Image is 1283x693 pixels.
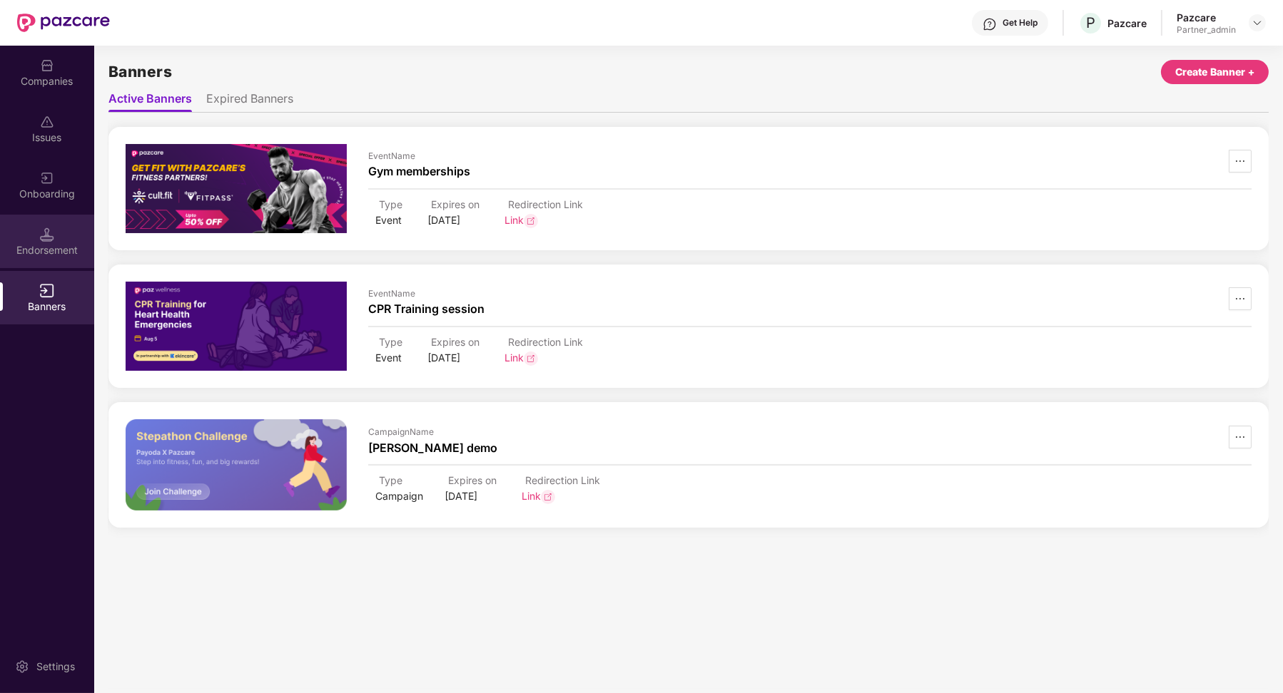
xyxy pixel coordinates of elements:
[368,163,470,180] div: Gym memberships
[424,350,487,366] div: [DATE]
[1229,426,1252,448] button: ellipsis
[126,419,347,510] img: Event Image
[524,214,538,228] img: svg+xml;base64,PHN2ZyB3aWR0aD0iMTkiIGhlaWdodD0iMTkiIHZpZXdCb3g9IjAgMCAxOSAxOSIgZmlsbD0ibm9uZSIgeG...
[445,473,500,488] div: Expires on
[1229,150,1252,173] button: ellipsis
[441,488,504,504] div: [DATE]
[1086,14,1095,31] span: P
[368,300,485,318] div: CPR Training session
[126,144,347,233] img: Event Image
[518,490,559,502] a: Link
[1229,293,1251,304] span: ellipsis
[17,14,110,32] img: New Pazcare Logo
[541,490,555,504] img: svg+xml;base64,PHN2ZyB3aWR0aD0iMTkiIGhlaWdodD0iMTkiIHZpZXdCb3g9IjAgMCAxOSAxOSIgZmlsbD0ibm9uZSIgeG...
[40,227,54,242] img: svg+xml;base64,PHN2ZyB3aWR0aD0iMTQuNSIgaGVpZ2h0PSIxNC41IiB2aWV3Qm94PSIwIDAgMTYgMTYiIGZpbGw9Im5vbm...
[1252,17,1263,29] img: svg+xml;base64,PHN2ZyBpZD0iRHJvcGRvd24tMzJ4MzIiIHhtbG5zPSJodHRwOi8vd3d3LnczLm9yZy8yMDAwL3N2ZyIgd2...
[368,287,485,301] div: Event Name
[32,659,79,674] div: Settings
[501,214,542,226] a: Link
[424,212,487,228] div: [DATE]
[524,351,538,366] img: svg+xml;base64,PHN2ZyB3aWR0aD0iMTkiIGhlaWdodD0iMTkiIHZpZXdCb3g9IjAgMCAxOSAxOSIgZmlsbD0ibm9uZSIgeG...
[1229,431,1251,443] span: ellipsis
[1177,24,1236,36] div: Partner_admin
[368,150,470,163] div: Event Name
[372,212,410,228] div: Event
[501,351,542,364] a: Link
[40,115,54,129] img: svg+xml;base64,PHN2ZyBpZD0iSXNzdWVzX2Rpc2FibGVkIiB4bWxucz0iaHR0cDovL3d3dy53My5vcmcvMjAwMC9zdmciIH...
[15,659,29,674] img: svg+xml;base64,PHN2ZyBpZD0iU2V0dGluZy0yMHgyMCIgeG1sbnM9Imh0dHA6Ly93d3cudzMub3JnLzIwMDAvc3ZnIiB3aW...
[427,197,483,212] div: Expires on
[522,473,604,488] div: Redirection Link
[126,282,347,371] img: Event Image
[375,473,423,488] div: Type
[108,60,173,83] h2: Banners
[108,91,192,112] li: Active Banners
[983,17,997,31] img: svg+xml;base64,PHN2ZyBpZD0iSGVscC0zMngzMiIgeG1sbnM9Imh0dHA6Ly93d3cudzMub3JnLzIwMDAvc3ZnIiB3aWR0aD...
[1107,16,1147,30] div: Pazcare
[375,197,406,212] div: Type
[40,58,54,73] img: svg+xml;base64,PHN2ZyBpZD0iQ29tcGFuaWVzIiB4bWxucz0iaHR0cDovL3d3dy53My5vcmcvMjAwMC9zdmciIHdpZHRoPS...
[1003,17,1038,29] div: Get Help
[372,488,427,504] div: Campaign
[375,334,406,350] div: Type
[504,334,587,350] div: Redirection Link
[1229,287,1252,310] button: ellipsis
[372,350,410,366] div: Event
[1229,155,1251,167] span: ellipsis
[504,197,587,212] div: Redirection Link
[427,334,483,350] div: Expires on
[40,171,54,185] img: svg+xml;base64,PHN2ZyB3aWR0aD0iMjAiIGhlaWdodD0iMjAiIHZpZXdCb3g9IjAgMCAyMCAyMCIgZmlsbD0ibm9uZSIgeG...
[368,439,497,457] div: [PERSON_NAME] demo
[1175,64,1254,80] div: Create Banner +
[368,426,497,439] div: Campaign Name
[206,91,293,112] li: Expired Banners
[40,284,54,298] img: svg+xml;base64,PHN2ZyB3aWR0aD0iMTYiIGhlaWdodD0iMTYiIHZpZXdCb3g9IjAgMCAxNiAxNiIgZmlsbD0ibm9uZSIgeG...
[1177,11,1236,24] div: Pazcare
